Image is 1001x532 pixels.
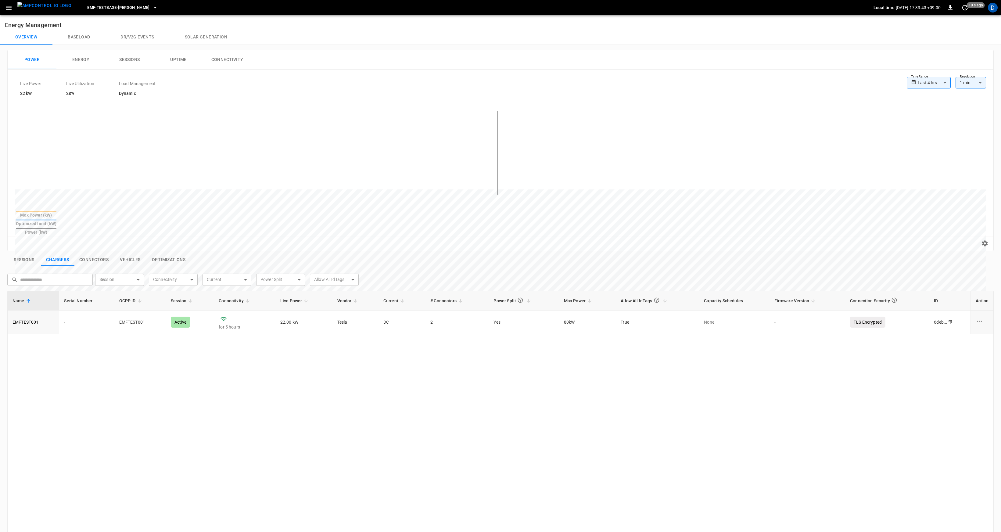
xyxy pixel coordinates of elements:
[56,50,105,70] button: Energy
[170,30,242,45] button: Solar generation
[971,291,993,311] th: Action
[171,297,194,304] span: Session
[113,253,147,266] button: show latest vehicles
[960,74,975,79] label: Resolution
[430,297,465,304] span: # Connectors
[17,2,71,9] img: ampcontrol.io logo
[967,2,985,8] span: 10 s ago
[105,50,154,70] button: Sessions
[20,90,41,97] h6: 22 kW
[8,50,56,70] button: Power
[929,291,971,311] th: ID
[66,81,94,87] p: Live Utilization
[13,319,39,325] a: EMFTEST001
[52,30,105,45] button: Baseload
[493,295,533,307] span: Power Split
[956,77,986,88] div: 1 min
[850,295,899,307] div: Connection Security
[85,2,160,14] button: eMF-Testbase-[PERSON_NAME]
[13,297,32,304] span: Name
[147,253,190,266] button: show latest optimizations
[874,5,895,11] p: Local time
[896,5,941,11] p: [DATE] 17:33:43 +09:00
[87,4,150,11] span: eMF-Testbase-[PERSON_NAME]
[74,253,113,266] button: show latest connectors
[154,50,203,70] button: Uptime
[976,318,988,327] div: charge point options
[383,297,406,304] span: Current
[911,74,928,79] label: Time Range
[119,90,156,97] h6: Dynamic
[59,291,114,311] th: Serial Number
[119,297,144,304] span: OCPP ID
[699,291,769,311] th: Capacity Schedules
[280,297,310,304] span: Live Power
[219,297,252,304] span: Connectivity
[119,81,156,87] p: Load Management
[988,3,998,13] div: profile-icon
[66,90,94,97] h6: 28%
[621,295,669,307] span: Allow All IdTags
[7,253,41,266] button: show latest sessions
[337,297,360,304] span: Vendor
[960,3,970,13] button: set refresh interval
[918,77,951,88] div: Last 4 hrs
[105,30,169,45] button: Dr/V2G events
[203,50,252,70] button: Connectivity
[41,253,74,266] button: show latest charge points
[774,297,817,304] span: Firmware Version
[564,297,594,304] span: Max Power
[20,81,41,87] p: Live Power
